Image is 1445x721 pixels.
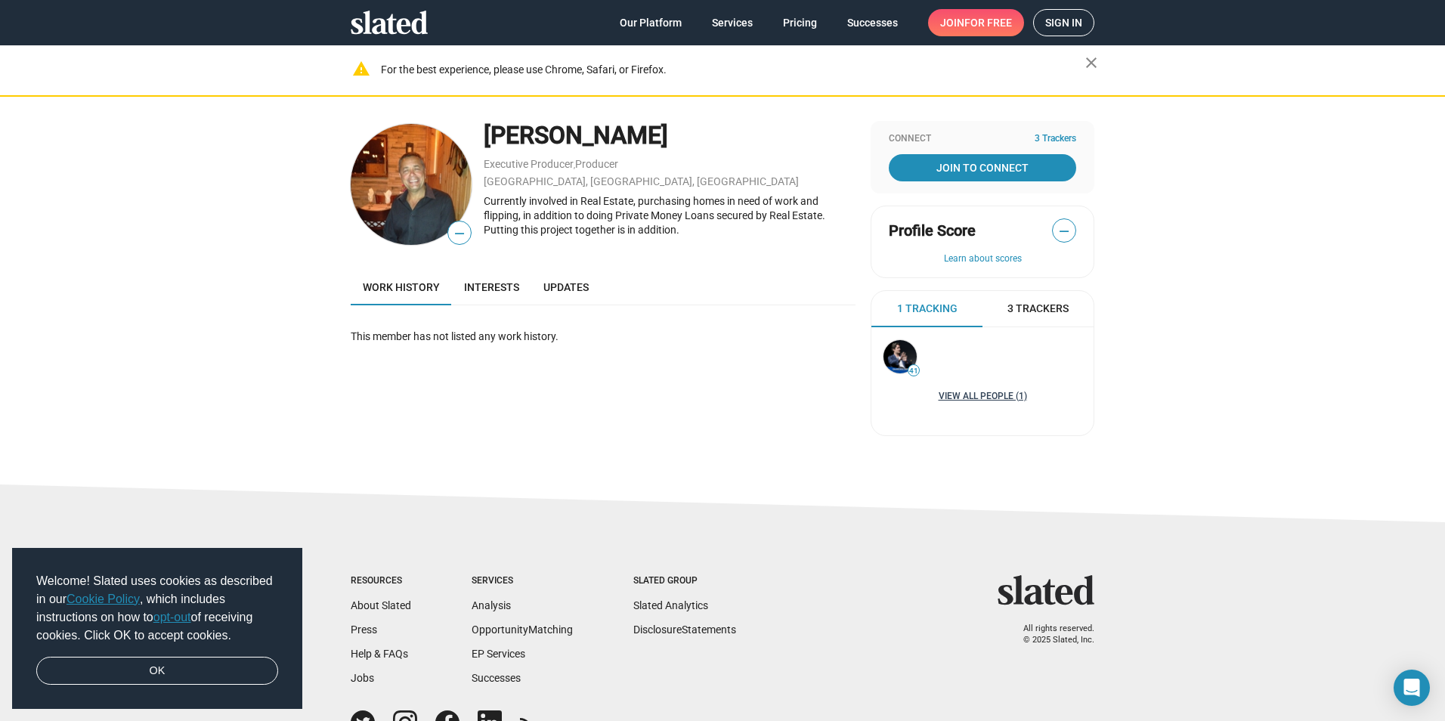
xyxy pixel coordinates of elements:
[783,9,817,36] span: Pricing
[889,154,1076,181] a: Join To Connect
[892,154,1073,181] span: Join To Connect
[1053,221,1075,241] span: —
[484,119,856,152] div: [PERSON_NAME]
[939,391,1027,403] a: View all People (1)
[712,9,753,36] span: Services
[153,611,191,624] a: opt-out
[12,548,302,710] div: cookieconsent
[351,330,856,344] div: This member has not listed any work history.
[472,575,573,587] div: Services
[889,133,1076,145] div: Connect
[883,340,917,373] img: Stephan Paternot
[464,281,519,293] span: Interests
[771,9,829,36] a: Pricing
[36,572,278,645] span: Welcome! Slated uses cookies as described in our , which includes instructions on how to of recei...
[620,9,682,36] span: Our Platform
[351,124,472,245] img: Ed Wasniowski
[633,599,708,611] a: Slated Analytics
[351,269,452,305] a: Work history
[633,575,736,587] div: Slated Group
[484,158,574,170] a: Executive Producer
[351,599,411,611] a: About Slated
[67,593,140,605] a: Cookie Policy
[472,624,573,636] a: OpportunityMatching
[1045,10,1082,36] span: Sign in
[448,224,471,243] span: —
[889,253,1076,265] button: Learn about scores
[472,672,521,684] a: Successes
[1007,302,1069,316] span: 3 Trackers
[363,281,440,293] span: Work history
[1035,133,1076,145] span: 3 Trackers
[352,60,370,78] mat-icon: warning
[608,9,694,36] a: Our Platform
[633,624,736,636] a: DisclosureStatements
[36,657,278,685] a: dismiss cookie message
[889,221,976,241] span: Profile Score
[484,194,856,237] div: Currently involved in Real Estate, purchasing homes in need of work and flipping, in addition to ...
[351,624,377,636] a: Press
[531,269,601,305] a: Updates
[575,158,618,170] a: Producer
[472,599,511,611] a: Analysis
[1082,54,1100,72] mat-icon: close
[1394,670,1430,706] div: Open Intercom Messenger
[847,9,898,36] span: Successes
[543,281,589,293] span: Updates
[940,9,1012,36] span: Join
[908,367,919,376] span: 41
[381,60,1085,80] div: For the best experience, please use Chrome, Safari, or Firefox.
[574,161,575,169] span: ,
[452,269,531,305] a: Interests
[1007,624,1094,645] p: All rights reserved. © 2025 Slated, Inc.
[897,302,958,316] span: 1 Tracking
[700,9,765,36] a: Services
[351,575,411,587] div: Resources
[484,175,799,187] a: [GEOGRAPHIC_DATA], [GEOGRAPHIC_DATA], [GEOGRAPHIC_DATA]
[928,9,1024,36] a: Joinfor free
[351,648,408,660] a: Help & FAQs
[835,9,910,36] a: Successes
[1033,9,1094,36] a: Sign in
[351,672,374,684] a: Jobs
[964,9,1012,36] span: for free
[472,648,525,660] a: EP Services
